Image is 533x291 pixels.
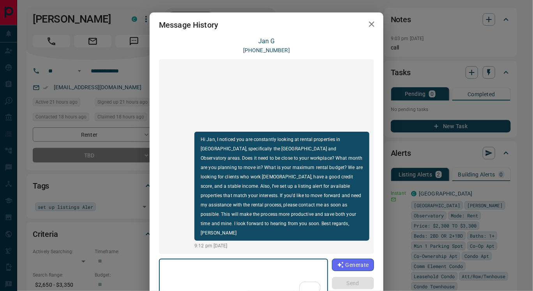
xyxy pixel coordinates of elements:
[332,259,374,271] button: Generate
[201,135,363,238] p: Hi Jan, I noticed you are constantly looking at rental properties in [GEOGRAPHIC_DATA], specifica...
[194,242,369,249] p: 9:12 pm [DATE]
[243,46,290,55] p: [PHONE_NUMBER]
[150,12,228,37] h2: Message History
[258,37,275,45] a: Jan G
